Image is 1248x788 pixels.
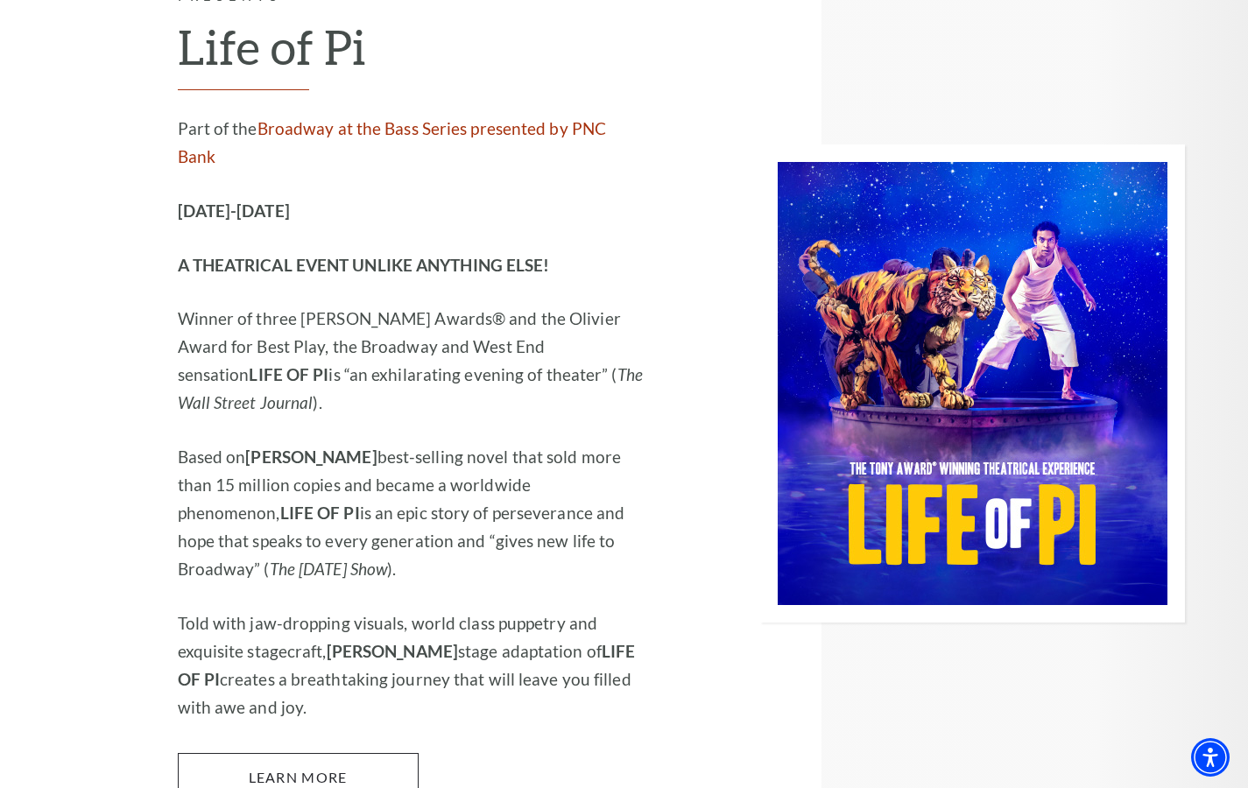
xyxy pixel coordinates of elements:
[178,118,607,166] a: Broadway at the Bass Series presented by PNC Bank
[178,255,550,275] strong: A THEATRICAL EVENT UNLIKE ANYTHING ELSE!
[327,641,458,661] strong: [PERSON_NAME]
[1191,738,1230,777] div: Accessibility Menu
[178,305,646,417] p: Winner of three [PERSON_NAME] Awards® and the Olivier Award for Best Play, the Broadway and West ...
[178,201,290,221] strong: [DATE]-[DATE]
[245,447,377,467] strong: [PERSON_NAME]
[178,443,646,583] p: Based on best-selling novel that sold more than 15 million copies and became a worldwide phenomen...
[760,144,1185,623] img: Performing Arts Fort Worth Presents
[249,364,328,384] strong: LIFE OF PI
[270,559,388,579] em: The [DATE] Show
[280,503,360,523] strong: LIFE OF PI
[178,609,646,721] p: Told with jaw-dropping visuals, world class puppetry and exquisite stagecraft, stage adaptation o...
[178,18,646,90] h2: Life of Pi
[178,115,646,171] p: Part of the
